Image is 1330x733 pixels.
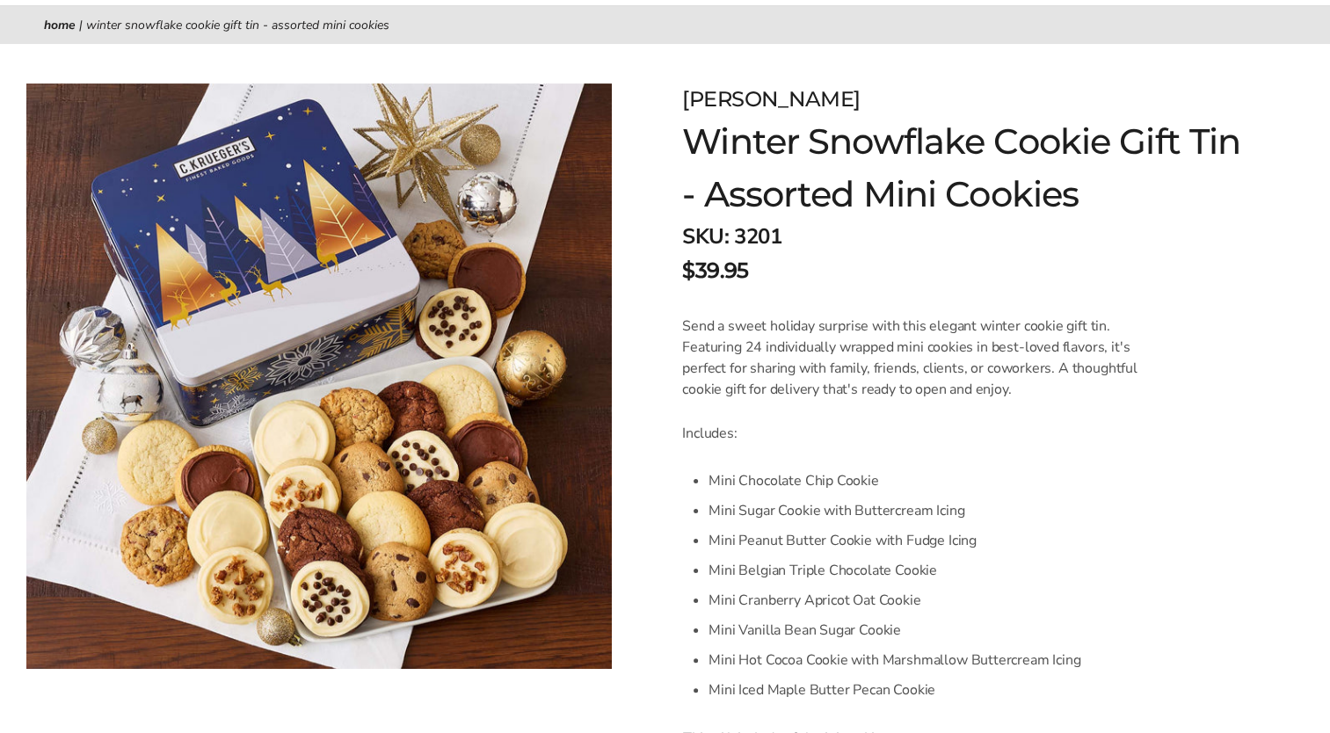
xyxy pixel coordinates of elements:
[26,83,612,669] img: Winter Snowflake Cookie Gift Tin - Assorted Mini Cookies
[709,645,1163,675] li: Mini Hot Cocoa Cookie with Marshmallow Buttercream Icing
[709,675,1163,705] li: Mini Iced Maple Butter Pecan Cookie
[682,316,1163,400] p: Send a sweet holiday surprise with this elegant winter cookie gift tin. Featuring 24 individually...
[682,222,729,250] strong: SKU:
[79,17,83,33] span: |
[682,255,748,287] span: $39.95
[682,83,1243,115] div: [PERSON_NAME]
[709,615,1163,645] li: Mini Vanilla Bean Sugar Cookie
[682,115,1243,221] h1: Winter Snowflake Cookie Gift Tin - Assorted Mini Cookies
[682,423,1163,444] p: Includes:
[44,15,1286,35] nav: breadcrumbs
[709,555,1163,585] li: Mini Belgian Triple Chocolate Cookie
[734,222,781,250] span: 3201
[86,17,389,33] span: Winter Snowflake Cookie Gift Tin - Assorted Mini Cookies
[44,17,76,33] a: Home
[709,466,1163,496] li: Mini Chocolate Chip Cookie
[709,526,1163,555] li: Mini Peanut Butter Cookie with Fudge Icing
[709,585,1163,615] li: Mini Cranberry Apricot Oat Cookie
[14,666,182,719] iframe: Sign Up via Text for Offers
[709,496,1163,526] li: Mini Sugar Cookie with Buttercream Icing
